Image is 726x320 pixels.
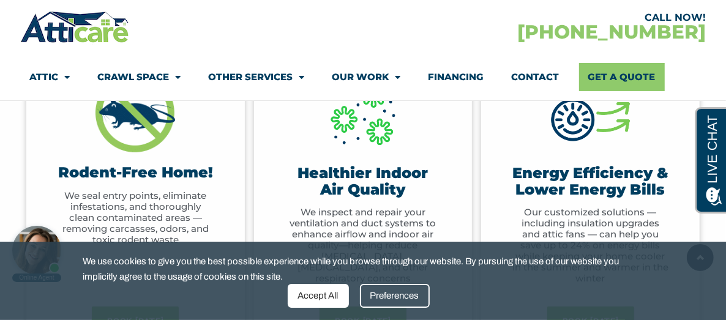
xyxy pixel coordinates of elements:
[512,207,669,284] p: Our customized solutions — including insulation upgrades and attic fans — can help you save up to...
[29,63,697,91] nav: Menu
[208,63,304,91] a: Other Services
[57,165,214,180] h3: Rodent-Free Home!
[57,190,214,245] p: We seal entry points, eliminate infestations, and thoroughly clean contaminated areas — removing ...
[97,63,181,91] a: Crawl Space
[360,284,430,308] div: Preferences
[512,165,669,198] h3: Energy Efficiency & Lower Energy Bills
[83,254,634,284] span: We use cookies to give you the best possible experience while you browse through our website. By ...
[332,63,400,91] a: Our Work
[29,63,70,91] a: Attic
[428,63,484,91] a: Financing
[288,284,349,308] div: Accept All
[511,63,559,91] a: Contact
[363,13,706,23] div: CALL NOW!
[6,222,67,283] iframe: Chat Invitation
[579,63,665,91] a: Get A Quote
[285,165,442,198] h3: Healthier Indoor Air Quality
[285,207,442,284] p: We inspect and repair your ventilation and duct systems to enhance airflow and indoor air quality...
[30,10,99,25] span: Opens a chat window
